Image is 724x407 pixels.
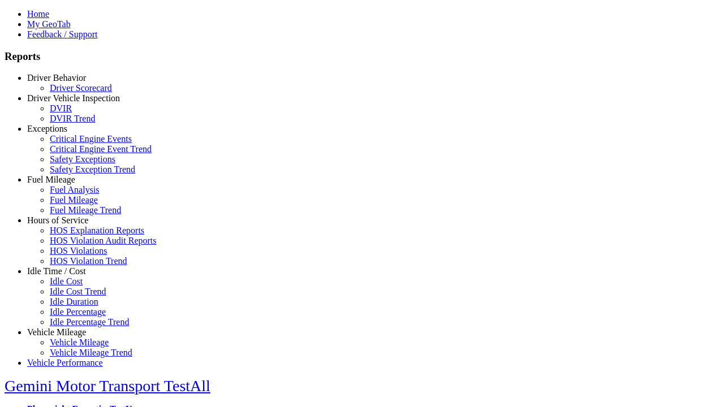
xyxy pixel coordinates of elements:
[50,307,106,317] a: Idle Percentage
[50,114,95,123] a: DVIR Trend
[50,226,144,235] a: HOS Explanation Reports
[27,124,67,133] a: Exceptions
[50,103,72,113] a: DVIR
[27,73,86,83] a: Driver Behavior
[50,236,157,245] a: HOS Violation Audit Reports
[50,195,98,205] a: Fuel Mileage
[27,9,49,19] a: Home
[5,377,210,395] a: Gemini Motor Transport TestAll
[27,358,103,367] a: Vehicle Performance
[50,256,127,266] a: HOS Violation Trend
[5,50,719,63] h3: Reports
[50,134,132,144] a: Critical Engine Events
[27,29,97,39] a: Feedback / Support
[50,164,135,174] a: Safety Exception Trend
[50,297,98,306] a: Idle Duration
[50,317,129,327] a: Idle Percentage Trend
[50,185,100,194] a: Fuel Analysis
[27,93,120,103] a: Driver Vehicle Inspection
[50,337,109,347] a: Vehicle Mileage
[50,83,112,93] a: Driver Scorecard
[50,154,115,164] a: Safety Exceptions
[27,266,86,276] a: Idle Time / Cost
[50,348,132,357] a: Vehicle Mileage Trend
[50,205,121,215] a: Fuel Mileage Trend
[27,19,71,29] a: My GeoTab
[27,327,86,337] a: Vehicle Mileage
[50,287,106,296] a: Idle Cost Trend
[27,175,75,184] a: Fuel Mileage
[27,215,88,225] a: Hours of Service
[50,276,83,286] a: Idle Cost
[50,246,107,256] a: HOS Violations
[50,144,152,154] a: Critical Engine Event Trend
